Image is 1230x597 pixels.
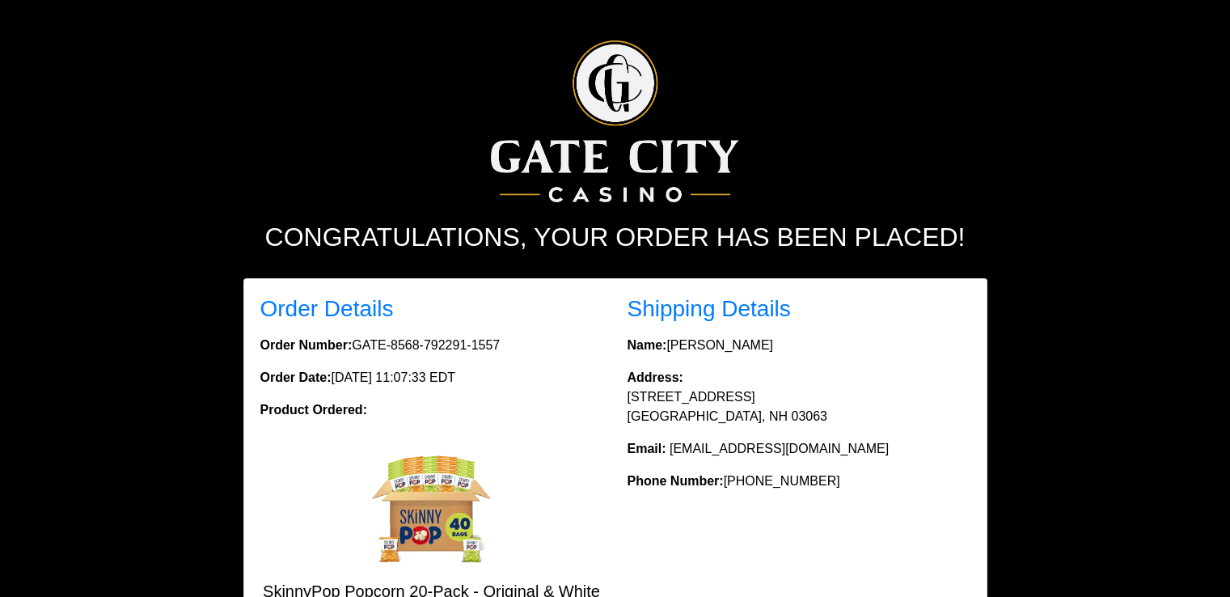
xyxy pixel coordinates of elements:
[367,439,497,569] img: SkinnyPop Popcorn 20-Pack - Original & White Cheddar
[260,338,353,352] strong: Order Number:
[260,295,603,323] h3: Order Details
[260,403,367,417] strong: Product Ordered:
[628,338,667,352] strong: Name:
[628,439,970,459] p: [EMAIL_ADDRESS][DOMAIN_NAME]
[260,370,332,384] strong: Order Date:
[628,472,970,491] p: [PHONE_NUMBER]
[628,368,970,426] p: [STREET_ADDRESS] [GEOGRAPHIC_DATA], NH 03063
[628,474,724,488] strong: Phone Number:
[628,295,970,323] h3: Shipping Details
[628,370,683,384] strong: Address:
[260,368,603,387] p: [DATE] 11:07:33 EDT
[628,336,970,355] p: [PERSON_NAME]
[491,40,739,202] img: Logo
[628,442,666,455] strong: Email:
[260,336,603,355] p: GATE-8568-792291-1557
[167,222,1064,252] h2: Congratulations, your order has been placed!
